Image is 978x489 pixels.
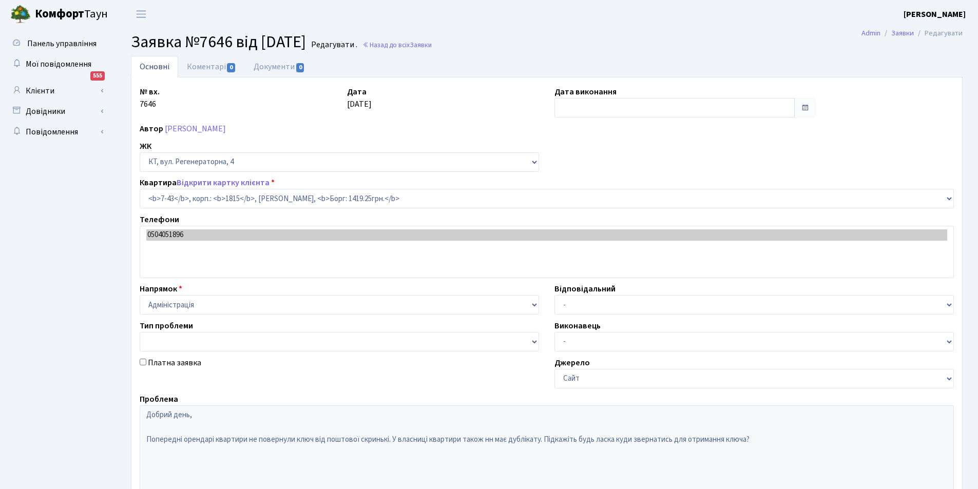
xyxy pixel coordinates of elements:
a: Клієнти [5,81,108,101]
label: Платна заявка [148,357,201,369]
option: 0504051896 [146,229,947,241]
div: 7646 [132,86,339,118]
label: Автор [140,123,163,135]
span: 0 [227,63,235,72]
label: Напрямок [140,283,182,295]
a: Мої повідомлення555 [5,54,108,74]
label: Виконавець [554,320,601,332]
label: Квартира [140,177,275,189]
b: Комфорт [35,6,84,22]
a: Admin [861,28,880,38]
label: Дата виконання [554,86,617,98]
span: Мої повідомлення [26,58,91,70]
span: Заявка №7646 від [DATE] [131,30,306,54]
a: [PERSON_NAME] [165,123,226,134]
label: Проблема [140,393,178,405]
a: Заявки [891,28,914,38]
nav: breadcrumb [846,23,978,44]
button: Переключити навігацію [128,6,154,23]
div: 555 [90,71,105,81]
a: Документи [245,56,314,77]
a: [PERSON_NAME] [904,8,966,21]
select: ) [140,189,954,208]
div: [DATE] [339,86,547,118]
a: Відкрити картку клієнта [177,177,270,188]
span: Заявки [410,40,432,50]
label: Дата [347,86,367,98]
span: 0 [296,63,304,72]
li: Редагувати [914,28,963,39]
label: Відповідальний [554,283,616,295]
span: Панель управління [27,38,97,49]
img: logo.png [10,4,31,25]
label: ЖК [140,140,151,152]
a: Коментарі [178,56,245,77]
a: Основні [131,56,178,77]
b: [PERSON_NAME] [904,9,966,20]
span: Таун [35,6,108,23]
a: Повідомлення [5,122,108,142]
a: Назад до всіхЗаявки [362,40,432,50]
small: Редагувати . [309,40,357,50]
label: Телефони [140,213,179,226]
label: № вх. [140,86,160,98]
a: Панель управління [5,33,108,54]
label: Тип проблеми [140,320,193,332]
label: Джерело [554,357,590,369]
a: Довідники [5,101,108,122]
